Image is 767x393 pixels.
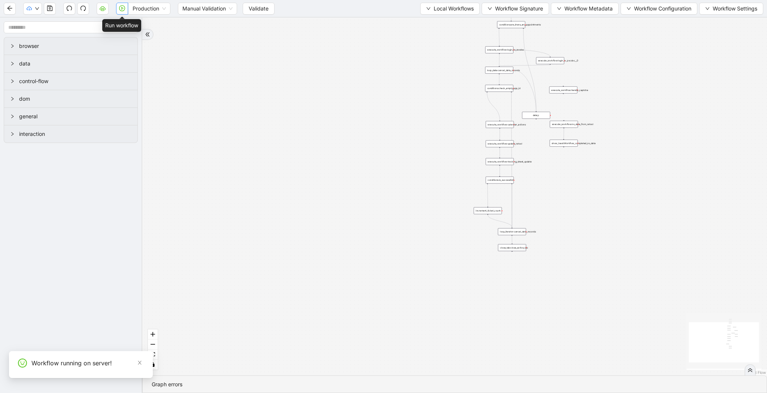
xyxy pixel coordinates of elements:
button: save [44,3,56,15]
span: right [10,97,15,101]
button: redo [77,3,89,15]
div: execute_workflow:handle_captchaplus-circle [549,86,577,94]
div: loop_iterator:cancel_data_records [498,228,526,235]
g: Edge from increment_ticket_count: to loop_iterator:cancel_data_records [488,215,512,228]
div: loop_data:cancel_data_records [485,67,513,74]
span: general [19,112,131,121]
button: downLocal Workflows [420,3,480,15]
button: Validate [243,3,275,15]
div: execute_workflow:login_to_zocdoc__0 [536,57,564,64]
button: downWorkflow Signature [482,3,549,15]
div: conditions:is_successfull [486,177,514,183]
div: execute_workflow:calendar_actions [486,121,514,128]
div: show_toast:Workflow_completed_no_dataplus-circle [550,140,578,147]
div: delay:plus-circle [522,112,550,119]
div: Graph errors [152,380,758,389]
div: increment_ticket_count: [474,207,502,214]
div: browser [4,37,137,55]
button: zoom in [148,329,158,339]
g: Edge from execute_workflow:login_to_zocdoc__0 to loop_data:cancel_data_records [499,65,550,66]
div: execute_workflow:login_to_zocdoc [485,46,513,54]
div: execute_workflow:tracking_sheet_update [486,158,514,165]
button: cloud-server [97,3,109,15]
span: double-right [748,368,753,373]
span: down [557,6,561,11]
span: down [35,6,39,11]
span: Workflow Settings [713,4,757,13]
button: downWorkflow Configuration [621,3,697,15]
span: Workflow Metadata [564,4,613,13]
span: data [19,60,131,68]
span: down [488,6,492,11]
div: Run workflow [102,19,141,32]
div: general [4,108,137,125]
span: browser [19,42,131,50]
span: Manual Validation [182,3,233,14]
g: Edge from conditions:check_empty_app_id to execute_workflow:calendar_actions [487,92,500,121]
span: double-right [145,32,150,37]
span: Validate [249,4,269,13]
span: plus-circle [534,122,539,127]
div: delay: [522,112,550,119]
div: data [4,55,137,72]
span: close [137,360,142,365]
div: conditions:are_there_any_appointments [497,21,525,28]
div: execute_workflow:no_data_from_retool [550,121,578,128]
g: Edge from conditions:is_successfull to increment_ticket_count: [488,184,488,207]
span: Local Workflows [434,4,474,13]
span: plus-circle [510,254,515,259]
g: Edge from conditions:check_empty_app_id to loop_iterator:cancel_data_records [511,92,512,228]
div: control-flow [4,73,137,90]
span: dom [19,95,131,103]
span: Workflow Signature [495,4,543,13]
button: toggle interactivity [148,360,158,370]
div: show_toast:Workflow_completed_no_data [550,140,578,147]
span: save [47,5,53,11]
span: plus-circle [561,149,566,154]
button: fit view [148,350,158,360]
span: control-flow [19,77,131,85]
span: Workflow Configuration [634,4,691,13]
div: close_tab:close_active_tab [498,244,526,251]
button: downWorkflow Metadata [551,3,619,15]
span: smile [18,359,27,368]
span: arrow-left [7,5,13,11]
span: cloud-upload [27,6,32,11]
span: undo [66,5,72,11]
div: conditions:check_empty_app_id [485,85,513,92]
span: plus-circle [561,96,566,101]
button: undo [63,3,75,15]
span: redo [80,5,86,11]
span: right [10,61,15,66]
div: execute_workflow:update_retool [486,140,514,147]
span: down [426,6,431,11]
div: Workflow running on server! [31,359,144,368]
span: right [10,44,15,48]
button: arrow-left [4,3,16,15]
div: dom [4,90,137,107]
span: play-circle [119,5,125,11]
button: play-circle [116,3,128,15]
div: interaction [4,125,137,143]
g: Edge from conditions:are_there_any_appointments to delay: [523,29,536,111]
span: Production [133,3,166,14]
span: cloud-server [100,5,106,11]
span: right [10,79,15,83]
div: close_tab:close_active_tabplus-circle [498,244,526,251]
span: down [627,6,631,11]
g: Edge from execute_workflow:login_to_zocdoc to execute_workflow:login_to_zocdoc__0 [514,50,550,57]
div: execute_workflow:handle_captcha [549,86,577,94]
button: downWorkflow Settings [699,3,763,15]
